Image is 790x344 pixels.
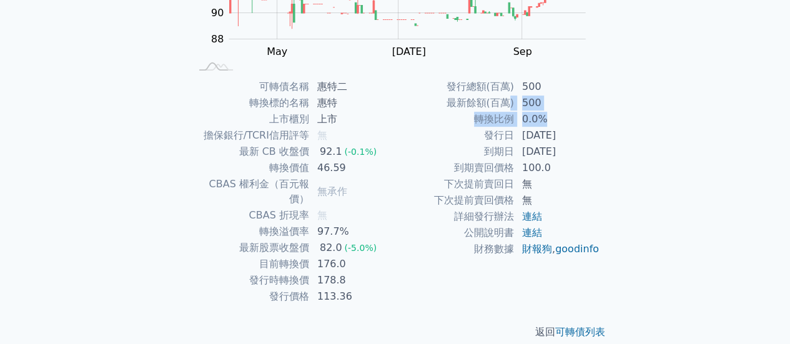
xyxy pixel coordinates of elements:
td: 到期賣回價格 [395,160,515,176]
td: 176.0 [310,256,395,272]
span: (-0.1%) [344,147,377,157]
a: 可轉債列表 [555,326,605,338]
td: 擔保銀行/TCRI信用評等 [190,127,310,144]
td: 無 [515,192,600,209]
div: 82.0 [317,240,345,255]
td: 轉換比例 [395,111,515,127]
td: 46.59 [310,160,395,176]
iframe: Chat Widget [728,284,790,344]
td: 178.8 [310,272,395,288]
td: 500 [515,95,600,111]
td: 財務數據 [395,241,515,257]
td: 轉換價值 [190,160,310,176]
td: 惠特 [310,95,395,111]
div: 聊天小工具 [728,284,790,344]
div: 92.1 [317,144,345,159]
td: 詳細發行辦法 [395,209,515,225]
tspan: [DATE] [392,46,425,57]
span: 無承作 [317,185,347,197]
span: 無 [317,209,327,221]
a: 財報狗 [522,243,552,255]
td: 目前轉換價 [190,256,310,272]
td: 500 [515,79,600,95]
tspan: Sep [513,46,531,57]
td: 公開說明書 [395,225,515,241]
span: 無 [317,129,327,141]
td: 113.36 [310,288,395,305]
tspan: 90 [211,7,224,19]
td: 下次提前賣回日 [395,176,515,192]
tspan: 88 [211,33,224,45]
td: 97.7% [310,224,395,240]
td: 最新餘額(百萬) [395,95,515,111]
td: 可轉債名稱 [190,79,310,95]
span: (-5.0%) [344,243,377,253]
td: 無 [515,176,600,192]
td: [DATE] [515,127,600,144]
td: 轉換溢價率 [190,224,310,240]
td: 100.0 [515,160,600,176]
td: 發行時轉換價 [190,272,310,288]
td: 到期日 [395,144,515,160]
td: 最新 CB 收盤價 [190,144,310,160]
td: 惠特二 [310,79,395,95]
td: 最新股票收盤價 [190,240,310,256]
td: CBAS 折現率 [190,207,310,224]
td: 發行價格 [190,288,310,305]
td: 發行總額(百萬) [395,79,515,95]
td: 轉換標的名稱 [190,95,310,111]
a: 連結 [522,210,542,222]
td: 上市 [310,111,395,127]
td: 下次提前賣回價格 [395,192,515,209]
td: 上市櫃別 [190,111,310,127]
td: 發行日 [395,127,515,144]
tspan: May [267,46,287,57]
td: [DATE] [515,144,600,160]
td: 0.0% [515,111,600,127]
td: , [515,241,600,257]
td: CBAS 權利金（百元報價） [190,176,310,207]
a: goodinfo [555,243,599,255]
a: 連結 [522,227,542,238]
p: 返回 [175,325,615,340]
